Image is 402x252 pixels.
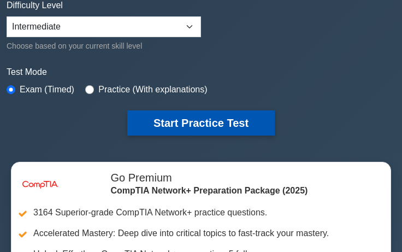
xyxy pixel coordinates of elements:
label: Test Mode [7,66,395,79]
button: Start Practice Test [127,110,275,136]
label: Practice (With explanations) [98,83,207,96]
div: Choose based on your current skill level [7,39,201,52]
label: Exam (Timed) [20,83,74,96]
